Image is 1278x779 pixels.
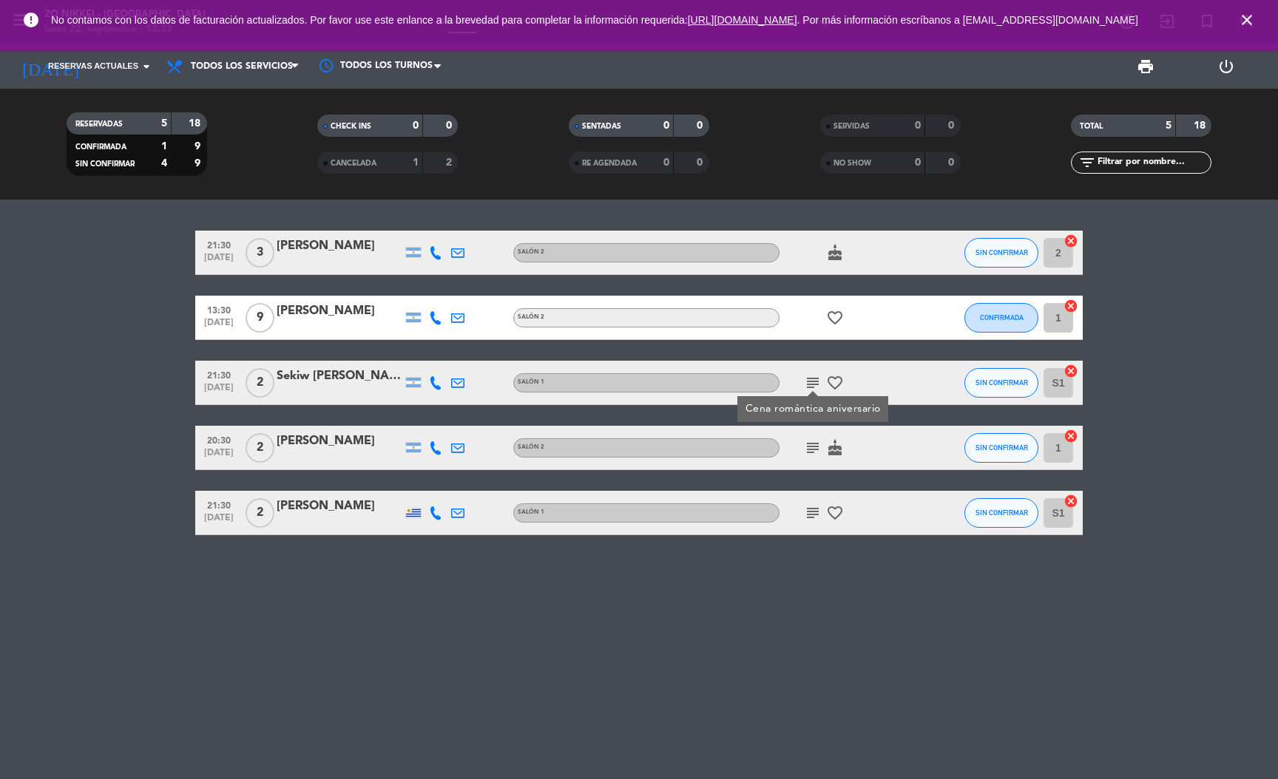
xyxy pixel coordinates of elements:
span: SIN CONFIRMAR [75,160,135,168]
div: [PERSON_NAME] [277,432,402,451]
strong: 9 [195,158,203,169]
strong: 2 [446,157,455,168]
span: 13:30 [200,301,237,318]
span: print [1137,58,1154,75]
span: CANCELADA [331,160,376,167]
span: RE AGENDADA [582,160,637,167]
i: subject [804,504,822,522]
span: CONFIRMADA [75,143,126,151]
button: CONFIRMADA [964,303,1038,333]
strong: 0 [948,120,957,131]
span: TOTAL [1080,123,1103,130]
span: Salón 1 [518,509,544,515]
i: subject [804,439,822,457]
span: Salón 2 [518,249,544,255]
i: cancel [1064,234,1078,248]
button: SIN CONFIRMAR [964,238,1038,268]
strong: 0 [663,120,669,131]
i: arrow_drop_down [138,58,155,75]
strong: 1 [161,141,167,152]
strong: 1 [413,157,419,168]
i: cancel [1064,494,1078,508]
i: favorite_border [826,504,844,522]
strong: 5 [161,118,167,129]
i: [DATE] [11,50,89,83]
i: cancel [1064,299,1078,313]
span: RESERVADAS [75,120,123,128]
span: [DATE] [200,448,237,465]
a: [URL][DOMAIN_NAME] [688,14,797,26]
span: CONFIRMADA [980,313,1024,322]
span: [DATE] [200,383,237,400]
button: SIN CONFIRMAR [964,433,1038,463]
i: cake [826,244,844,262]
span: SIN CONFIRMAR [976,248,1028,256]
strong: 0 [663,157,669,168]
i: cake [826,439,844,457]
div: [PERSON_NAME] [277,302,402,321]
div: Cena romántica aniversario [745,401,881,417]
span: 9 [246,303,274,333]
span: Salón 2 [518,444,544,450]
span: Salón 2 [518,314,544,320]
span: No contamos con los datos de facturación actualizados. Por favor use este enlance a la brevedad p... [51,14,1138,26]
span: Salón 1 [518,379,544,385]
input: Filtrar por nombre... [1096,154,1211,171]
strong: 0 [697,120,706,131]
strong: 0 [413,120,419,131]
span: 2 [246,368,274,398]
i: cancel [1064,364,1078,378]
strong: 0 [915,157,921,168]
i: close [1238,11,1256,29]
i: filter_list [1078,154,1096,171]
strong: 4 [161,158,167,169]
span: Todos los servicios [191,61,293,72]
span: 21:30 [200,366,237,383]
span: 2 [246,433,274,463]
span: [DATE] [200,318,237,335]
i: error [22,11,40,29]
span: 20:30 [200,431,237,448]
strong: 0 [915,120,921,131]
strong: 18 [189,118,203,129]
span: Reservas actuales [48,60,138,73]
strong: 18 [1194,120,1208,131]
strong: 0 [446,120,455,131]
span: NO SHOW [834,160,871,167]
span: 3 [246,238,274,268]
span: SERVIDAS [834,123,870,130]
div: [PERSON_NAME] [277,497,402,516]
strong: 0 [697,157,706,168]
i: subject [804,374,822,392]
i: favorite_border [826,374,844,392]
div: Sekiw [PERSON_NAME] [277,367,402,386]
div: LOG OUT [1186,44,1267,89]
span: 21:30 [200,496,237,513]
strong: 9 [195,141,203,152]
div: [PERSON_NAME] [277,237,402,256]
span: 21:30 [200,236,237,253]
button: SIN CONFIRMAR [964,498,1038,528]
span: SENTADAS [582,123,621,130]
button: SIN CONFIRMAR [964,368,1038,398]
span: SIN CONFIRMAR [976,378,1028,387]
i: favorite_border [826,309,844,327]
span: SIN CONFIRMAR [976,508,1028,517]
span: [DATE] [200,513,237,530]
span: 2 [246,498,274,528]
i: power_settings_new [1217,58,1235,75]
i: cancel [1064,429,1078,443]
span: [DATE] [200,253,237,270]
a: . Por más información escríbanos a [EMAIL_ADDRESS][DOMAIN_NAME] [797,14,1138,26]
strong: 0 [948,157,957,168]
strong: 5 [1166,120,1171,131]
span: CHECK INS [331,123,371,130]
span: SIN CONFIRMAR [976,443,1028,452]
